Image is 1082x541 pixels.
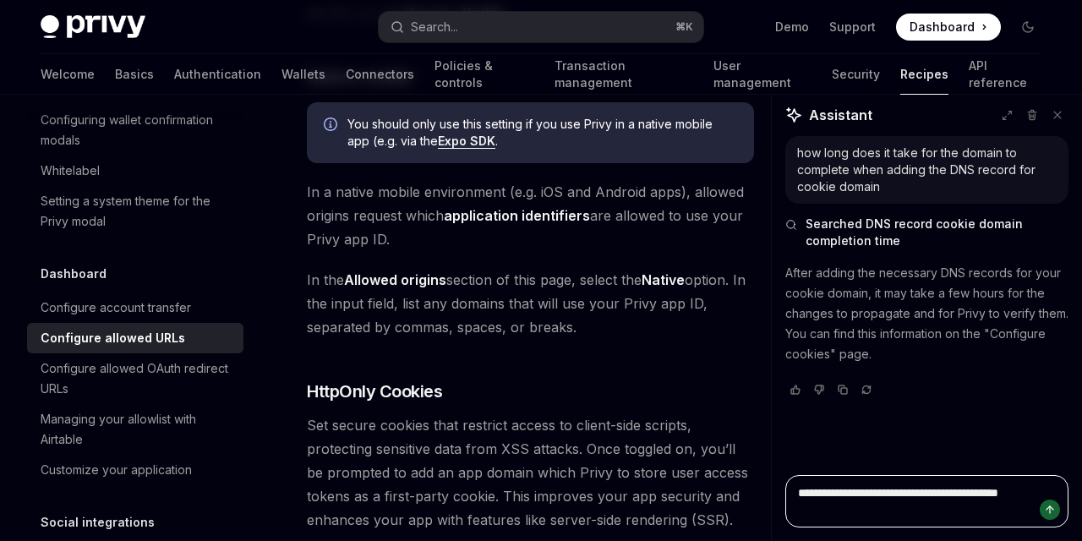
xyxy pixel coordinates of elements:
[806,216,1068,249] span: Searched DNS record cookie domain completion time
[27,156,243,186] a: Whitelabel
[41,298,191,318] div: Configure account transfer
[438,134,495,149] a: Expo SDK
[833,381,853,398] button: Copy chat response
[809,381,829,398] button: Vote that response was not good
[41,161,100,181] div: Whitelabel
[27,186,243,237] a: Setting a system theme for the Privy modal
[174,54,261,95] a: Authentication
[555,54,692,95] a: Transaction management
[27,353,243,404] a: Configure allowed OAuth redirect URLs
[344,271,446,288] strong: Allowed origins
[307,180,754,251] span: In a native mobile environment (e.g. iOS and Android apps), allowed origins request which are all...
[775,19,809,36] a: Demo
[41,460,192,480] div: Customize your application
[1040,500,1060,520] button: Send message
[411,17,458,37] div: Search...
[434,54,534,95] a: Policies & controls
[41,358,233,399] div: Configure allowed OAuth redirect URLs
[900,54,948,95] a: Recipes
[41,512,155,533] h5: Social integrations
[785,475,1068,527] textarea: Ask a question...
[785,216,1068,249] button: Searched DNS record cookie domain completion time
[910,19,975,36] span: Dashboard
[1014,14,1041,41] button: Toggle dark mode
[642,271,685,288] strong: Native
[27,404,243,455] a: Managing your allowlist with Airtable
[856,381,877,398] button: Reload last chat
[896,14,1001,41] a: Dashboard
[115,54,154,95] a: Basics
[324,117,341,134] svg: Info
[346,54,414,95] a: Connectors
[797,145,1057,195] div: how long does it take for the domain to complete when adding the DNS record for cookie domain
[41,409,233,450] div: Managing your allowlist with Airtable
[444,207,590,224] strong: application identifiers
[41,54,95,95] a: Welcome
[307,413,754,532] span: Set secure cookies that restrict access to client-side scripts, protecting sensitive data from XS...
[27,455,243,485] a: Customize your application
[347,116,737,150] span: You should only use this setting if you use Privy in a native mobile app (e.g. via the .
[307,380,442,403] span: HttpOnly Cookies
[809,105,872,125] span: Assistant
[675,20,693,34] span: ⌘ K
[785,381,806,398] button: Vote that response was good
[41,328,185,348] div: Configure allowed URLs
[27,323,243,353] a: Configure allowed URLs
[713,54,811,95] a: User management
[829,19,876,36] a: Support
[379,12,703,42] button: Search...⌘K
[41,191,233,232] div: Setting a system theme for the Privy modal
[785,263,1068,364] p: After adding the necessary DNS records for your cookie domain, it may take a few hours for the ch...
[832,54,880,95] a: Security
[27,105,243,156] a: Configuring wallet confirmation modals
[281,54,325,95] a: Wallets
[307,268,754,339] span: In the section of this page, select the option. In the input field, list any domains that will us...
[969,54,1041,95] a: API reference
[41,110,233,150] div: Configuring wallet confirmation modals
[27,292,243,323] a: Configure account transfer
[41,264,107,284] h5: Dashboard
[41,15,145,39] img: dark logo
